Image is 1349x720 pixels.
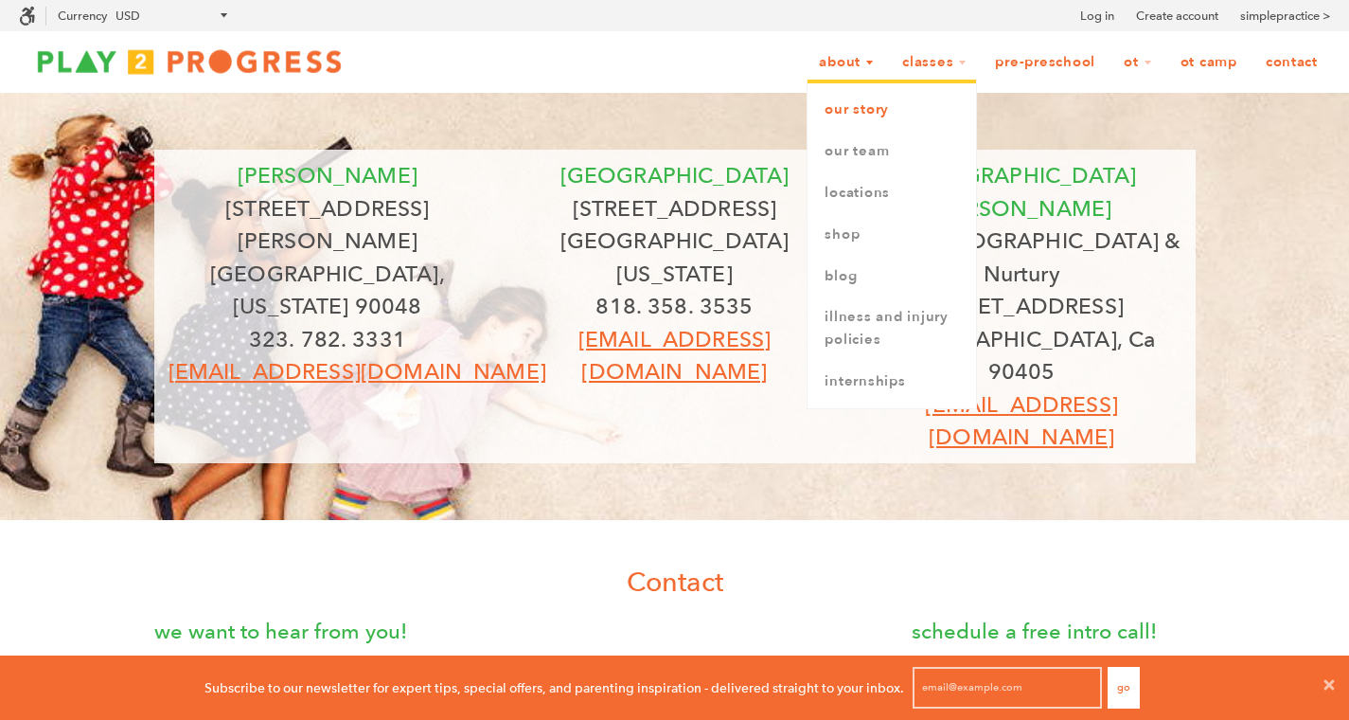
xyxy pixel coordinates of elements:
a: Illness and Injury Policies [808,297,976,361]
a: Pre-Preschool [983,45,1108,81]
p: 323. 782. 3331 [169,323,488,356]
a: Contact [1253,45,1330,81]
span: [GEOGRAPHIC_DATA] [560,162,790,189]
a: Our Story [808,89,976,131]
p: [STREET_ADDRESS][PERSON_NAME] [169,192,488,258]
p: 818. 358. 3535 [515,290,834,323]
a: Classes [890,45,979,81]
a: simplepractice > [1240,7,1330,26]
input: email@example.com [913,667,1102,709]
p: [GEOGRAPHIC_DATA][US_STATE] [515,225,834,290]
a: OT Camp [1168,45,1250,81]
a: Locations [808,172,976,214]
font: [GEOGRAPHIC_DATA][PERSON_NAME] [907,162,1136,222]
p: Subscribe to our newsletter for expert tips, special offers, and parenting inspiration - delivere... [204,677,904,698]
a: Internships [808,361,976,403]
a: Create account [1136,7,1218,26]
a: [EMAIL_ADDRESS][DOMAIN_NAME] [578,326,771,386]
font: [PERSON_NAME] [238,162,417,189]
p: [STREET_ADDRESS] [862,290,1181,323]
a: Blog [808,256,976,297]
a: About [807,45,886,81]
img: Play2Progress logo [19,43,360,81]
p: schedule a free intro call! [874,615,1196,648]
a: OT [1111,45,1164,81]
p: [GEOGRAPHIC_DATA], [US_STATE] 90048 [169,258,488,323]
a: [EMAIL_ADDRESS][DOMAIN_NAME] [169,358,546,385]
label: Currency [58,9,107,23]
a: Log in [1080,7,1114,26]
p: [GEOGRAPHIC_DATA], Ca 90405 [862,323,1181,388]
p: [STREET_ADDRESS] [515,192,834,225]
p: At the [GEOGRAPHIC_DATA] & Nurtury [862,225,1181,290]
a: [EMAIL_ADDRESS][DOMAIN_NAME] [925,391,1117,451]
button: Go [1108,667,1140,709]
a: Our Team [808,131,976,172]
p: we want to hear from you! [154,615,836,648]
a: Shop [808,214,976,256]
